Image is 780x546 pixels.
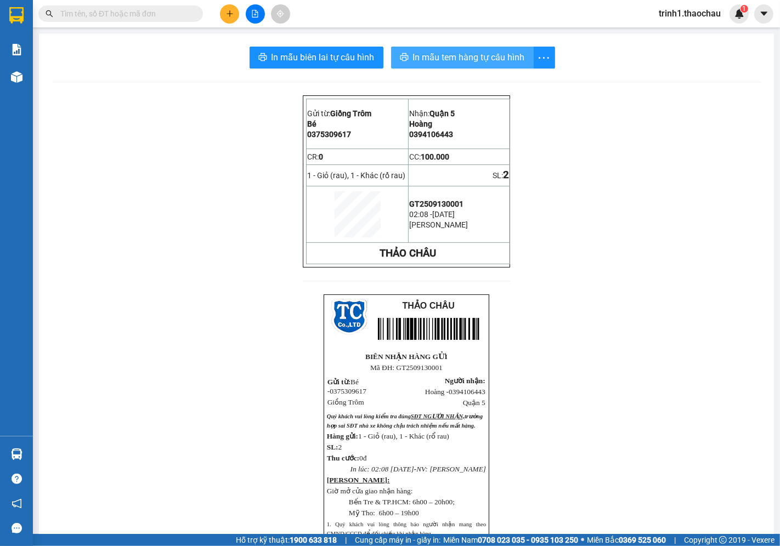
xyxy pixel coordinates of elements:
span: GT2509130001 [409,200,464,208]
span: 0375309617 [330,387,366,395]
span: Hoàng - [425,388,485,396]
img: logo-vxr [9,7,24,24]
p: Gửi từ: [307,109,408,118]
span: 02:08 - [409,210,432,219]
span: 1 [742,5,746,13]
button: printerIn mẫu tem hàng tự cấu hình [391,47,534,69]
span: Giồng Trôm [327,398,364,406]
strong: BIÊN NHẬN HÀNG GỬI [365,352,448,361]
span: copyright [719,536,727,544]
span: Thu cước: [327,454,359,462]
span: 1 - Giỏ (rau), 1 - Khác (rổ rau) [358,432,449,440]
button: printerIn mẫu biên lai tự cấu hình [250,47,383,69]
span: Mỹ Tho: 6h00 – 19h00 [349,509,419,517]
span: [DATE] [432,210,455,219]
span: In mẫu biên lai tự cấu hình [272,50,375,64]
button: aim [271,4,290,24]
span: printer [258,53,267,63]
img: logo [331,299,368,335]
span: Bé [307,120,316,128]
span: printer [400,53,409,63]
strong: 1900 633 818 [290,536,337,544]
span: 0 [319,152,323,161]
span: In lúc: 02:08 [351,465,389,473]
span: Hỗ trợ kỹ thuật: [236,534,337,546]
span: THẢO CHÂU [403,301,455,310]
strong: Hàng gửi: [327,432,358,440]
span: caret-down [759,9,769,19]
sup: 1 [741,5,748,13]
span: aim [276,10,284,18]
span: 0394106443 [409,130,453,139]
span: Miền Nam [443,534,578,546]
span: 2 [338,443,342,451]
span: search [46,10,53,18]
span: 0đ [359,454,366,462]
button: caret-down [754,4,773,24]
strong: 0369 525 060 [619,536,666,544]
span: Bé - [327,378,366,395]
span: 1. Quý khách vui lòng thông báo người nhận mang theo CMND/CCCD để đối chiếu khi nhận ha... [327,521,486,537]
span: Hoàng [409,120,432,128]
span: SĐT NGƯỜI NHẬN, [411,413,465,419]
span: more [534,51,555,65]
span: Quý khách vui lòng kiểm tra đúng trường hợp sai SĐT nhà xe không chịu trách nhiệm nếu... [327,413,483,429]
img: solution-icon [11,44,22,55]
span: Gửi từ: [327,378,351,386]
span: Quận 5 [463,399,485,407]
span: message [12,523,22,533]
strong: 0708 023 035 - 0935 103 250 [478,536,578,544]
span: [DATE] [391,465,414,473]
td: CR: [307,149,409,165]
input: Tìm tên, số ĐT hoặc mã đơn [60,8,190,20]
span: Mã ĐH: GT2509130001 [370,363,443,372]
span: Bến Tre & TP.HCM: 6h00 – 20h00; [349,498,455,506]
span: SL: [327,443,338,451]
span: 0375309617 [307,130,351,139]
strong: THẢO CHÂU [380,247,437,259]
button: file-add [246,4,265,24]
span: Người nhận: [445,377,485,385]
span: 100.000 [421,152,449,161]
button: more [533,47,555,69]
span: ⚪️ [581,538,584,542]
p: Nhận: [409,109,509,118]
td: CC: [409,149,510,165]
span: SL: [493,171,503,180]
span: 0394106443 [449,388,485,396]
span: Giồng Trôm [330,109,371,118]
span: plus [226,10,234,18]
span: Quận 5 [429,109,455,118]
span: file-add [251,10,259,18]
span: [PERSON_NAME] [409,220,468,229]
span: | [345,534,347,546]
button: plus [220,4,239,24]
span: question-circle [12,474,22,484]
span: notification [12,498,22,509]
img: warehouse-icon [11,71,22,83]
img: warehouse-icon [11,448,22,460]
strong: [PERSON_NAME]: [327,476,390,484]
span: | [674,534,676,546]
span: Cung cấp máy in - giấy in: [355,534,440,546]
span: Miền Bắc [587,534,666,546]
span: NV: [PERSON_NAME] [416,465,486,473]
span: 1 - Giỏ (rau), 1 - Khác (rổ rau) [307,171,405,180]
span: Giờ mở cửa giao nhận hàng: [327,487,413,495]
span: trinh1.thaochau [650,7,730,20]
span: In mẫu tem hàng tự cấu hình [413,50,525,64]
span: - [414,465,416,473]
span: 2 [503,169,509,181]
img: icon-new-feature [734,9,744,19]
